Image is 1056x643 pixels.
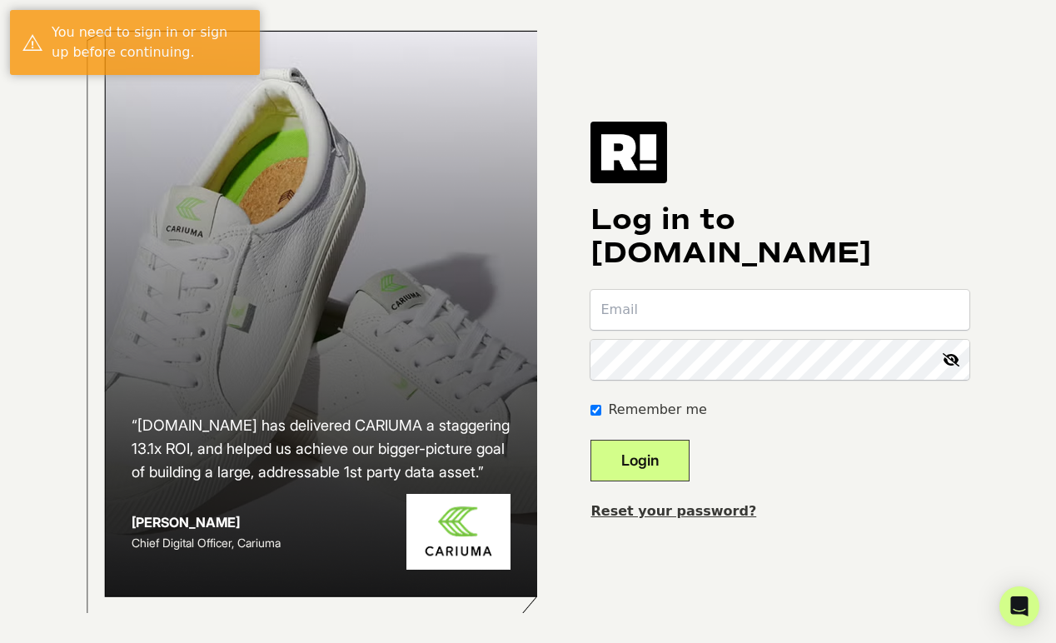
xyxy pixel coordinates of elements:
[132,414,511,484] h2: “[DOMAIN_NAME] has delivered CARIUMA a staggering 13.1x ROI, and helped us achieve our bigger-pic...
[590,290,969,330] input: Email
[590,203,969,270] h1: Log in to [DOMAIN_NAME]
[608,400,706,420] label: Remember me
[590,440,690,481] button: Login
[590,122,667,183] img: Retention.com
[52,22,247,62] div: You need to sign in or sign up before continuing.
[132,536,281,550] span: Chief Digital Officer, Cariuma
[999,586,1039,626] div: Open Intercom Messenger
[406,494,511,570] img: Cariuma
[132,514,240,531] strong: [PERSON_NAME]
[590,503,756,519] a: Reset your password?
